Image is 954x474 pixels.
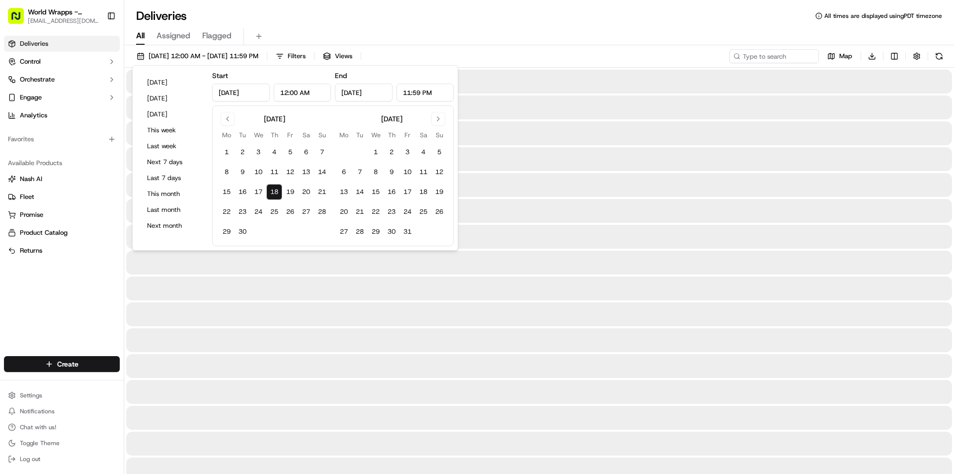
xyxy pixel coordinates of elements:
[839,52,852,61] span: Map
[149,52,258,61] span: [DATE] 12:00 AM - [DATE] 11:59 PM
[397,84,454,101] input: Time
[431,130,447,140] th: Sunday
[219,224,235,240] button: 29
[932,49,946,63] button: Refresh
[824,12,942,20] span: All times are displayed using PDT timezone
[4,225,120,241] button: Product Catalog
[154,127,181,139] button: See all
[4,4,103,28] button: World Wrapps - [GEOGRAPHIC_DATA][PERSON_NAME][EMAIL_ADDRESS][DOMAIN_NAME]
[298,130,314,140] th: Saturday
[10,40,181,56] p: Welcome 👋
[28,17,99,25] span: [EMAIL_ADDRESS][DOMAIN_NAME]
[266,204,282,220] button: 25
[20,455,40,463] span: Log out
[235,144,250,160] button: 2
[132,49,263,63] button: [DATE] 12:00 AM - [DATE] 11:59 PM
[235,184,250,200] button: 16
[28,7,99,17] button: World Wrapps - [GEOGRAPHIC_DATA][PERSON_NAME]
[352,130,368,140] th: Tuesday
[219,144,235,160] button: 1
[202,30,232,42] span: Flagged
[274,84,331,101] input: Time
[88,154,108,162] span: [DATE]
[143,107,202,121] button: [DATE]
[94,222,159,232] span: API Documentation
[143,123,202,137] button: This week
[399,224,415,240] button: 31
[20,222,76,232] span: Knowledge Base
[4,107,120,123] a: Analytics
[4,436,120,450] button: Toggle Theme
[82,181,86,189] span: •
[282,144,298,160] button: 5
[10,172,26,188] img: Jandy Espique
[368,224,384,240] button: 29
[4,452,120,466] button: Log out
[431,144,447,160] button: 5
[415,144,431,160] button: 4
[26,64,179,75] input: Got a question? Start typing here...
[384,224,399,240] button: 30
[4,420,120,434] button: Chat with us!
[21,95,39,113] img: 1738778727109-b901c2ba-d612-49f7-a14d-d897ce62d23f
[8,210,116,219] a: Promise
[80,218,163,236] a: 💻API Documentation
[384,184,399,200] button: 16
[88,181,108,189] span: [DATE]
[823,49,857,63] button: Map
[4,36,120,52] a: Deliveries
[212,84,270,101] input: Date
[415,204,431,220] button: 25
[45,95,163,105] div: Start new chat
[235,130,250,140] th: Tuesday
[10,10,30,30] img: Nash
[143,139,202,153] button: Last week
[298,184,314,200] button: 20
[368,144,384,160] button: 1
[399,184,415,200] button: 17
[20,155,28,163] img: 1736555255976-a54dd68f-1ca7-489b-9aae-adbdc363a1c4
[143,76,202,90] button: [DATE]
[10,145,26,161] img: Jandy Espique
[10,223,18,231] div: 📗
[20,391,42,399] span: Settings
[45,105,137,113] div: We're available if you need us!
[368,164,384,180] button: 8
[10,95,28,113] img: 1736555255976-a54dd68f-1ca7-489b-9aae-adbdc363a1c4
[271,49,310,63] button: Filters
[143,155,202,169] button: Next 7 days
[384,164,399,180] button: 9
[143,219,202,233] button: Next month
[399,164,415,180] button: 10
[399,144,415,160] button: 3
[136,30,145,42] span: All
[99,247,120,254] span: Pylon
[314,144,330,160] button: 7
[8,175,116,184] a: Nash AI
[143,187,202,201] button: This month
[335,84,393,101] input: Date
[219,130,235,140] th: Monday
[352,184,368,200] button: 14
[20,439,60,447] span: Toggle Theme
[20,423,56,431] span: Chat with us!
[235,224,250,240] button: 30
[57,359,79,369] span: Create
[266,130,282,140] th: Thursday
[143,171,202,185] button: Last 7 days
[10,129,67,137] div: Past conversations
[4,189,120,205] button: Fleet
[169,98,181,110] button: Start new chat
[4,388,120,402] button: Settings
[335,52,352,61] span: Views
[250,144,266,160] button: 3
[298,164,314,180] button: 13
[415,184,431,200] button: 18
[8,246,116,255] a: Returns
[431,204,447,220] button: 26
[20,175,42,184] span: Nash AI
[384,204,399,220] button: 23
[20,192,34,201] span: Fleet
[431,164,447,180] button: 12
